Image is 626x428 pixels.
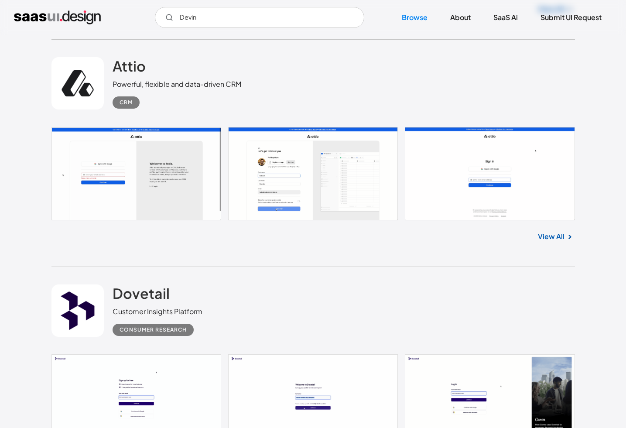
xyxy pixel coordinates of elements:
[440,8,481,27] a: About
[155,7,364,28] input: Search UI designs you're looking for...
[120,325,187,335] div: Consumer Research
[155,7,364,28] form: Email Form
[483,8,528,27] a: SaaS Ai
[113,79,241,89] div: Powerful, flexible and data-driven CRM
[14,10,101,24] a: home
[530,8,612,27] a: Submit UI Request
[113,57,146,75] h2: Attio
[113,306,202,317] div: Customer Insights Platform
[113,57,146,79] a: Attio
[538,231,564,242] a: View All
[120,97,133,108] div: CRM
[391,8,438,27] a: Browse
[113,284,170,302] h2: Dovetail
[113,284,170,306] a: Dovetail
